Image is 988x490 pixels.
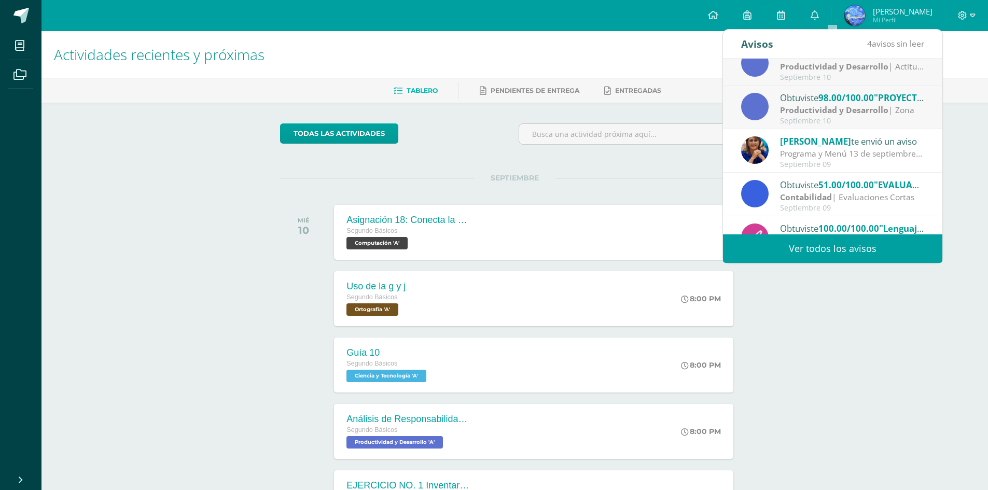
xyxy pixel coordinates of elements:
span: Segundo Básicos [346,426,397,433]
div: 8:00 PM [681,427,721,436]
div: Septiembre 09 [780,160,924,169]
span: Segundo Básicos [346,293,397,301]
strong: Productividad y Desarrollo [780,104,888,116]
strong: Productividad y Desarrollo [780,61,888,72]
span: [PERSON_NAME] [873,6,933,17]
span: 51.00/100.00 [818,179,874,191]
div: Obtuviste en [780,178,924,191]
span: Entregadas [615,87,661,94]
div: 8:00 PM [681,360,721,370]
span: Actividades recientes y próximas [54,45,265,64]
span: 100.00/100.00 [818,222,879,234]
span: Tablero [407,87,438,94]
div: Obtuviste en [780,91,924,104]
span: Computación 'A' [346,237,408,249]
a: Entregadas [604,82,661,99]
input: Busca una actividad próxima aquí... [519,124,749,144]
span: Pendientes de entrega [491,87,579,94]
a: Pendientes de entrega [480,82,579,99]
a: Tablero [394,82,438,99]
span: Ciencia y Tecnología 'A' [346,370,426,382]
div: 8:00 PM [681,294,721,303]
span: SEPTIEMBRE [474,173,555,183]
div: | Evaluaciones Cortas [780,191,924,203]
div: | Zona [780,104,924,116]
a: todas las Actividades [280,123,398,144]
span: 4 [867,38,872,49]
span: 98.00/100.00 [818,92,874,104]
div: Obtuviste en [780,221,924,235]
strong: Contabilidad [780,191,832,203]
span: "Lenguaje musical" [879,222,962,234]
div: Programa y Menú 13 de septiembre: Estimados Padres de Familia: enviamos adjunto el programa de la... [780,148,924,160]
img: 5d6f35d558c486632aab3bda9a330e6b.png [741,136,769,164]
div: Septiembre 10 [780,117,924,125]
div: Avisos [741,30,773,58]
span: Segundo Básicos [346,227,397,234]
span: [PERSON_NAME] [780,135,851,147]
img: 499db3e0ff4673b17387711684ae4e5c.png [844,5,865,26]
div: MIÉ [298,217,310,224]
span: Mi Perfil [873,16,933,24]
div: Uso de la g y j [346,281,406,292]
div: Septiembre 09 [780,204,924,213]
div: Septiembre 10 [780,73,924,82]
div: | Actitudinal [780,61,924,73]
span: Segundo Básicos [346,360,397,367]
div: Guía 10 [346,347,429,358]
a: Ver todos los avisos [723,234,942,263]
div: Asignación 18: Conecta la Página Principal [346,215,471,226]
span: Productividad y Desarrollo 'A' [346,436,443,449]
div: 10 [298,224,310,236]
div: te envió un aviso [780,134,924,148]
span: avisos sin leer [867,38,924,49]
span: Ortografía 'A' [346,303,398,316]
div: Análisis de Responsabilidad Social Empresarial [346,414,471,425]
